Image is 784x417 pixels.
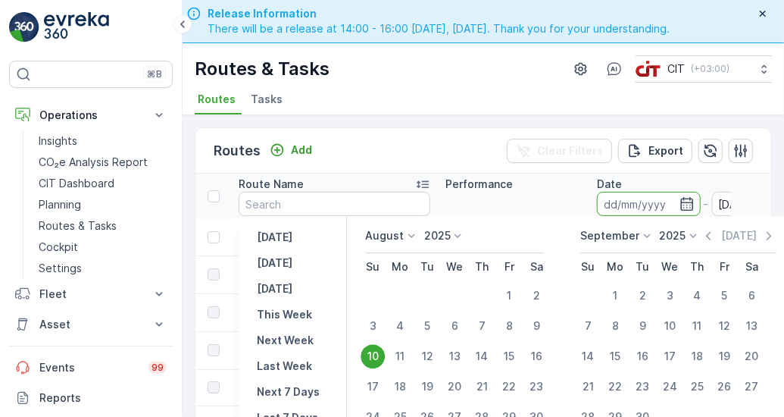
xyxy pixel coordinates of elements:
[495,253,523,281] th: Friday
[415,314,439,338] div: 5
[44,12,109,42] img: logo_light-DOdMpM7g.png
[739,314,764,338] div: 13
[251,383,326,401] button: Next 7 Days
[603,314,627,338] div: 8
[9,279,173,309] button: Fleet
[711,253,738,281] th: Friday
[239,177,304,192] p: Route Name
[576,344,600,368] div: 14
[147,68,162,80] p: ⌘B
[712,375,736,399] div: 26
[251,254,298,272] button: Today
[33,215,173,237] a: Routes & Tasks
[231,256,438,293] td: Zone 2 (Residence) - V 2.0
[214,140,261,161] p: Routes
[667,61,685,77] p: CIT
[685,284,709,308] div: 4
[442,314,467,338] div: 6
[603,375,627,399] div: 22
[424,228,451,243] p: 2025
[656,253,683,281] th: Wednesday
[39,218,117,234] p: Routes & Tasks
[208,231,220,243] div: Toggle Row Selected
[415,344,439,368] div: 12
[251,306,318,324] button: This Week
[208,381,220,393] div: Toggle Row Selected
[9,100,173,130] button: Operations
[721,228,757,243] p: [DATE]
[231,331,438,369] td: Zone 2 B (Night-1) - V 2.0
[497,375,521,399] div: 22
[524,375,548,399] div: 23
[361,344,385,368] div: 10
[470,375,494,399] div: 21
[33,130,173,152] a: Insights
[251,92,283,107] span: Tasks
[195,57,330,81] p: Routes & Tasks
[231,219,438,256] td: Zone 1 (Night-1) - V 2.0
[251,280,298,298] button: Tomorrow
[33,173,173,194] a: CIT Dashboard
[441,253,468,281] th: Wednesday
[33,237,173,258] a: Cockpit
[361,314,385,338] div: 3
[9,309,173,340] button: Asset
[9,383,173,413] a: Reports
[33,258,173,279] a: Settings
[468,253,495,281] th: Thursday
[257,333,314,348] p: Next Week
[388,344,412,368] div: 11
[257,256,292,271] p: [DATE]
[251,331,320,350] button: Next Week
[657,284,682,308] div: 3
[39,240,78,255] p: Cockpit
[739,344,764,368] div: 20
[208,344,220,356] div: Toggle Row Selected
[683,253,711,281] th: Thursday
[618,139,692,163] button: Export
[524,284,548,308] div: 2
[660,228,686,243] p: 2025
[231,293,438,331] td: Zone 2 A (Night-1) - V 2.0
[208,306,220,318] div: Toggle Row Selected
[497,344,521,368] div: 15
[257,307,312,322] p: This Week
[603,344,627,368] div: 15
[442,344,467,368] div: 13
[264,141,318,159] button: Add
[574,253,601,281] th: Sunday
[738,253,765,281] th: Saturday
[39,155,148,170] p: CO₂e Analysis Report
[257,281,292,296] p: [DATE]
[657,344,682,368] div: 17
[414,253,441,281] th: Tuesday
[523,253,550,281] th: Saturday
[33,152,173,173] a: CO₂e Analysis Report
[648,143,683,158] p: Export
[198,92,236,107] span: Routes
[597,177,622,192] p: Date
[365,228,404,243] p: August
[151,361,164,375] p: 99
[39,261,82,276] p: Settings
[470,314,494,338] div: 7
[636,61,661,77] img: cit-logo_pOk6rL0.png
[739,284,764,308] div: 6
[415,375,439,399] div: 19
[388,314,412,338] div: 4
[291,143,312,158] p: Add
[691,63,729,75] p: ( +03:00 )
[251,228,298,246] button: Yesterday
[39,360,139,375] p: Events
[442,375,467,399] div: 20
[657,375,682,399] div: 24
[257,359,312,374] p: Last Week
[629,253,656,281] th: Tuesday
[208,268,220,281] div: Toggle Row Selected
[445,177,513,192] p: Performance
[712,284,736,308] div: 5
[657,314,682,338] div: 10
[630,344,654,368] div: 16
[231,369,438,406] td: Zone 6 (Night-1) - V 2.0
[576,375,600,399] div: 21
